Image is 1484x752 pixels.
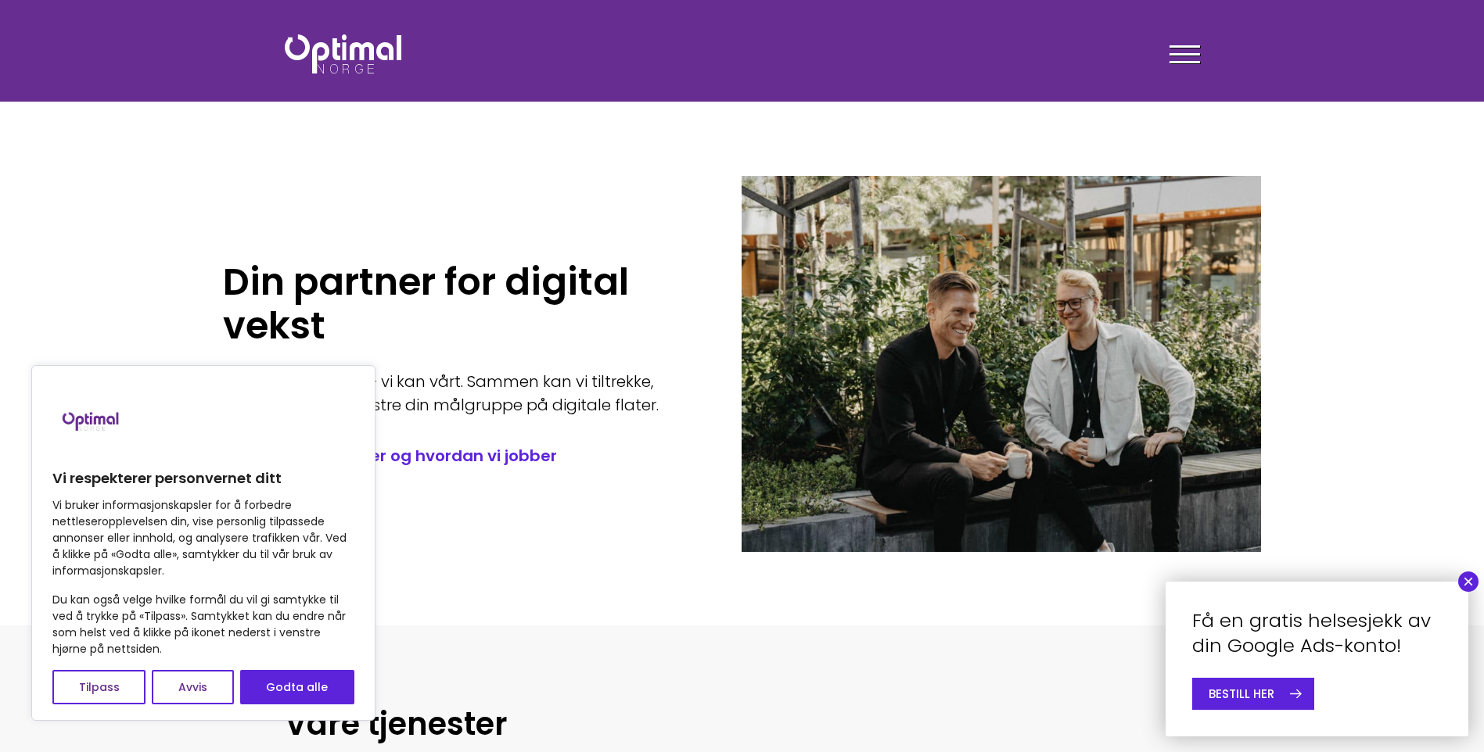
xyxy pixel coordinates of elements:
button: Tilpass [52,670,146,704]
button: Close [1458,571,1479,592]
a: // Les om hvem vi er og hvordan vi jobber [223,445,695,467]
img: Optimal Norge [285,34,401,73]
img: Brand logo [52,381,131,460]
a: BESTILL HER [1192,678,1314,710]
p: Vi bruker informasjonskapsler for å forbedre nettleseropplevelsen din, vise personlig tilpassede ... [52,497,354,579]
p: Vi respekterer personvernet ditt [52,469,354,488]
h1: Din partner for digital vekst [223,260,695,348]
h4: Få en gratis helsesjekk av din Google Ads-konto! [1192,608,1442,657]
button: Avvis [152,670,233,704]
div: Vi respekterer personvernet ditt [31,365,375,721]
p: Du kan også velge hvilke formål du vil gi samtykke til ved å trykke på «Tilpass». Samtykket kan d... [52,592,354,657]
h2: Våre tjenester [285,704,1200,744]
p: Du kan ditt fagfelt – vi kan vårt. Sammen kan vi tiltrekke, engasjere og begeistre din målgruppe ... [223,370,695,417]
button: Godta alle [240,670,354,704]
